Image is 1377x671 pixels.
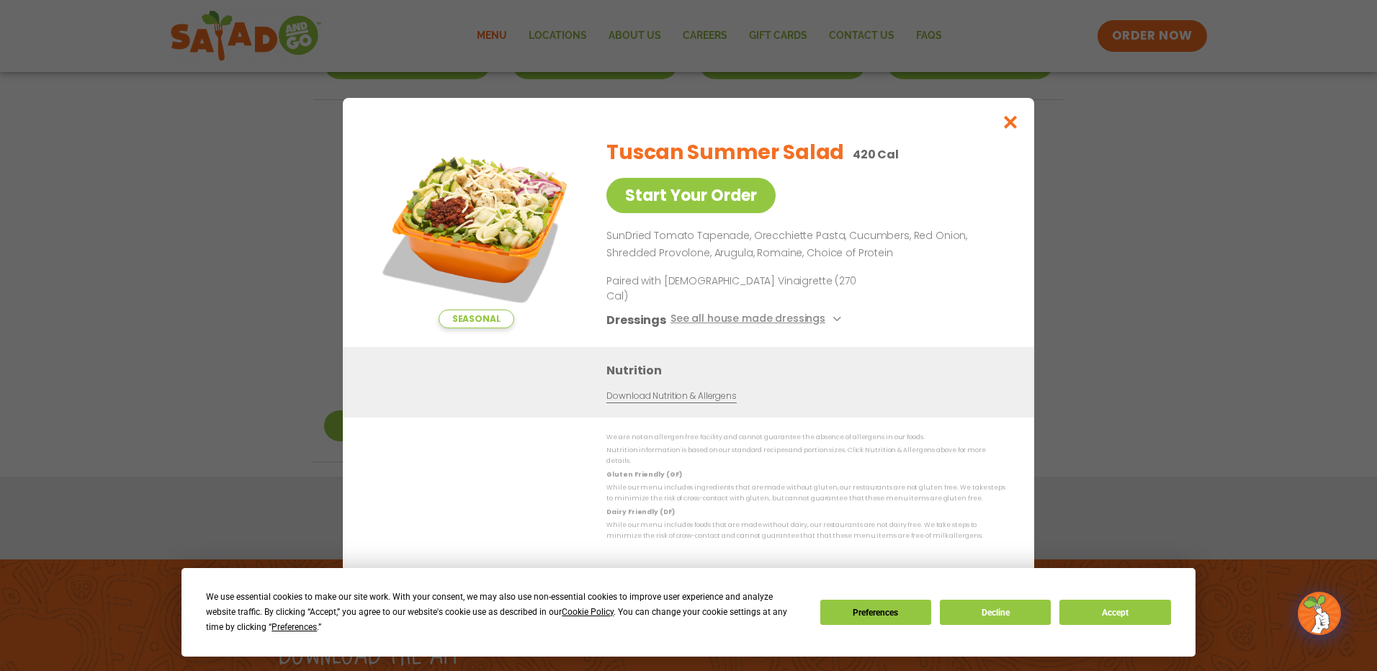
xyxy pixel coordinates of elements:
[181,568,1196,657] div: Cookie Consent Prompt
[606,389,736,403] a: Download Nutrition & Allergens
[1299,593,1340,634] img: wpChatIcon
[439,310,514,328] span: Seasonal
[606,274,873,304] p: Paired with [DEMOGRAPHIC_DATA] Vinaigrette (270 Cal)
[606,520,1005,542] p: While our menu includes foods that are made without dairy, our restaurants are not dairy free. We...
[562,607,614,617] span: Cookie Policy
[606,445,1005,467] p: Nutrition information is based on our standard recipes and portion sizes. Click Nutrition & Aller...
[606,470,681,479] strong: Gluten Friendly (GF)
[606,361,1013,379] h3: Nutrition
[606,482,1005,505] p: While our menu includes ingredients that are made without gluten, our restaurants are not gluten ...
[606,508,674,516] strong: Dairy Friendly (DF)
[1059,600,1170,625] button: Accept
[606,432,1005,443] p: We are not an allergen free facility and cannot guarantee the absence of allergens in our foods.
[853,145,899,163] p: 420 Cal
[606,138,844,168] h2: Tuscan Summer Salad
[272,622,317,632] span: Preferences
[606,311,666,329] h3: Dressings
[987,98,1034,146] button: Close modal
[606,228,1000,262] p: SunDried Tomato Tapenade, Orecchiette Pasta, Cucumbers, Red Onion, Shredded Provolone, Arugula, R...
[375,127,577,328] img: Featured product photo for Tuscan Summer Salad
[206,590,802,635] div: We use essential cookies to make our site work. With your consent, we may also use non-essential ...
[940,600,1051,625] button: Decline
[670,311,846,329] button: See all house made dressings
[606,178,776,213] a: Start Your Order
[820,600,931,625] button: Preferences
